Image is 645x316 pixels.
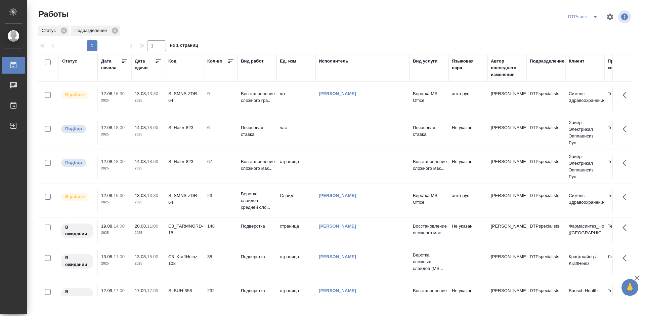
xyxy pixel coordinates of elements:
td: Локализация [604,250,643,274]
p: 11:00 [147,224,158,229]
p: 12.08, [101,91,114,96]
td: DTPspecialists [526,87,565,111]
button: Здесь прячутся важные кнопки [618,121,635,137]
button: Здесь прячутся важные кнопки [618,284,635,300]
p: 2025 [101,260,128,267]
p: В ожидании [65,254,89,268]
p: 2025 [135,199,162,206]
p: 2025 [101,199,128,206]
p: В работе [65,91,85,98]
div: Проектная команда [608,58,640,71]
p: 14.08, [135,125,147,130]
p: 16:30 [114,91,125,96]
p: 18:00 [147,125,158,130]
p: В ожидании [65,288,89,302]
div: Подразделение [71,26,120,36]
p: 12.08, [101,159,114,164]
td: Технический [604,220,643,243]
td: час [276,121,315,145]
div: Статус [38,26,69,36]
p: 15:00 [147,254,158,259]
p: 18:00 [114,159,125,164]
p: 17:00 [147,288,158,293]
div: Статус [62,58,77,65]
button: Здесь прячутся важные кнопки [618,155,635,171]
td: 38 [204,250,238,274]
a: [PERSON_NAME] [319,254,356,259]
p: Статус [42,27,58,34]
p: Почасовая ставка [413,124,445,138]
p: Фармасинтез_Норд ([GEOGRAPHIC_DATA]) [569,223,601,236]
p: Верстка слайдов средней сло... [241,191,273,211]
p: Верстка сложных слайдов (MS... [413,252,445,272]
td: страница [276,220,315,243]
p: 13.08, [101,254,114,259]
td: Технический [604,284,643,308]
p: Крафтхайнц / KraftHeinz [569,253,601,267]
p: 2025 [135,260,162,267]
div: Дата начала [101,58,121,71]
p: Восстановление сложного гра... [241,90,273,104]
div: Исполнитель выполняет работу [60,192,94,201]
p: 2025 [101,131,128,138]
div: Языковая пара [452,58,484,71]
a: [PERSON_NAME] [319,224,356,229]
div: S_BUH-358 [168,287,201,294]
td: 6 [204,121,238,145]
td: Не указан [448,284,487,308]
p: 2025 [135,294,162,301]
td: шт [276,87,315,111]
div: Исполнитель [319,58,348,65]
p: 13.08, [135,91,147,96]
p: 2025 [135,131,162,138]
p: 19.08, [101,224,114,229]
div: Исполнитель выполняет работу [60,90,94,100]
div: Кол-во [207,58,222,65]
p: 2025 [101,230,128,236]
p: Хайер Электрикал Эпплаенсиз Рус [569,153,601,180]
p: 12.08, [101,193,114,198]
p: 14:00 [114,224,125,229]
button: 🙏 [621,279,638,296]
p: 18:00 [114,125,125,130]
td: DTPspecialists [526,284,565,308]
td: DTPspecialists [526,155,565,179]
div: C3_KraftHeinz-108 [168,253,201,267]
td: [PERSON_NAME] [487,155,526,179]
button: Здесь прячутся важные кнопки [618,189,635,205]
div: Можно подбирать исполнителей [60,124,94,133]
td: DTPspecialists [526,189,565,212]
div: Исполнитель назначен, приступать к работе пока рано [60,287,94,303]
p: Подбор [65,159,82,166]
div: Исполнитель назначен, приступать к работе пока рано [60,223,94,239]
div: split button [566,11,602,22]
td: Не указан [448,121,487,145]
div: Автор последнего изменения [491,58,523,78]
div: Код [168,58,176,65]
p: 2025 [101,97,128,104]
td: Слайд [276,189,315,212]
td: англ-рус [448,189,487,212]
div: Подразделение [530,58,564,65]
td: [PERSON_NAME] [487,121,526,145]
td: DTPspecialists [526,250,565,274]
a: [PERSON_NAME] [319,193,356,198]
div: Вид услуги [413,58,438,65]
td: страница [276,284,315,308]
p: 13.08, [135,193,147,198]
td: 9 [204,87,238,111]
p: 17.09, [135,288,147,293]
p: 14.08, [135,159,147,164]
p: 2025 [135,165,162,172]
p: Подверстка [241,287,273,294]
p: 13:30 [147,193,158,198]
p: Подверстка [241,253,273,260]
p: 2025 [135,230,162,236]
p: Сименс Здравоохранение [569,192,601,206]
td: Технический [604,87,643,111]
div: Дата сдачи [135,58,155,71]
td: 23 [204,189,238,212]
td: [PERSON_NAME] [487,87,526,111]
span: Работы [37,9,69,19]
td: [PERSON_NAME] [487,189,526,212]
